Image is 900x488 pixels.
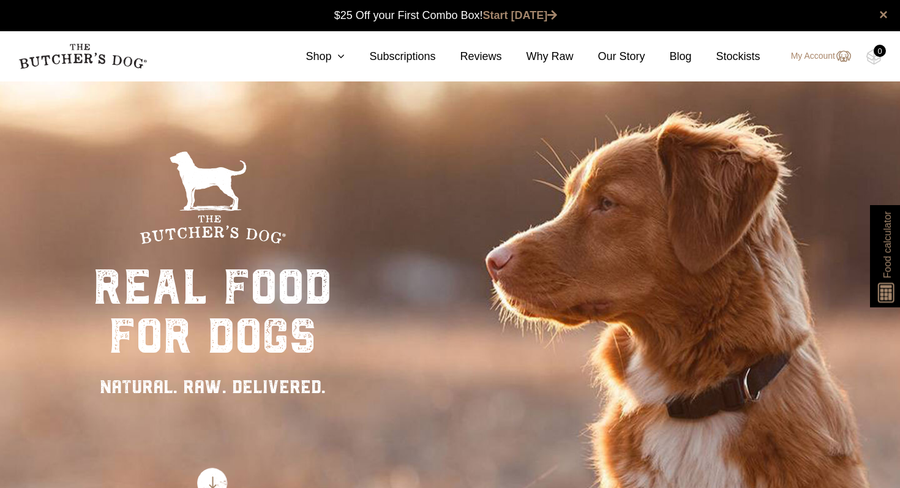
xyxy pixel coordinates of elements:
[874,45,886,57] div: 0
[281,48,345,65] a: Shop
[345,48,435,65] a: Subscriptions
[645,48,692,65] a: Blog
[502,48,574,65] a: Why Raw
[435,48,501,65] a: Reviews
[866,49,882,65] img: TBD_Cart-Empty.png
[880,211,894,278] span: Food calculator
[879,7,888,22] a: close
[93,373,332,400] div: NATURAL. RAW. DELIVERED.
[93,263,332,361] div: real food for dogs
[574,48,645,65] a: Our Story
[779,49,851,64] a: My Account
[483,9,558,21] a: Start [DATE]
[692,48,760,65] a: Stockists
